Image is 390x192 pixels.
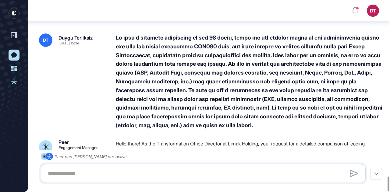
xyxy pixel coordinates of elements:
[116,140,384,171] p: Hello there! As the Transformation Office Director at Limak Holding, your request for a detailed ...
[58,35,93,40] div: Duygu Terliksiz
[9,8,19,19] div: entrapeer-logo
[43,38,48,43] span: DT
[367,5,379,17] button: DT
[58,140,69,145] div: Peer
[116,33,384,130] div: Lo ipsu d sitametc adipiscing el sed 98 doeiu, tempo inc utl etdolor magna al eni adminimvenia qu...
[58,41,79,45] div: [DATE] 15:34
[55,153,127,160] div: Peer and [PERSON_NAME] are active
[58,146,98,150] div: Engagement Manager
